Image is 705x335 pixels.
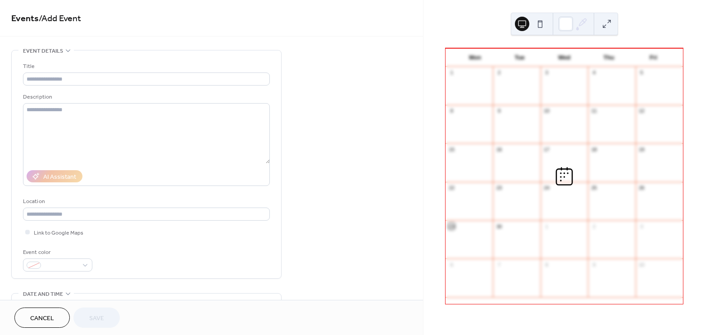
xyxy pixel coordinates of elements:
[23,290,63,299] span: Date and time
[448,69,455,76] div: 1
[23,92,268,102] div: Description
[496,69,502,76] div: 2
[591,69,597,76] div: 4
[543,223,550,230] div: 1
[23,62,268,71] div: Title
[30,314,54,323] span: Cancel
[448,146,455,153] div: 15
[543,69,550,76] div: 3
[23,197,268,206] div: Location
[638,146,645,153] div: 19
[496,223,502,230] div: 30
[34,228,83,238] span: Link to Google Maps
[448,261,455,268] div: 6
[587,49,631,67] div: Thu
[496,146,502,153] div: 16
[448,185,455,191] div: 22
[11,10,39,27] a: Events
[542,49,587,67] div: Wed
[591,108,597,114] div: 11
[591,185,597,191] div: 25
[591,223,597,230] div: 2
[448,108,455,114] div: 8
[543,108,550,114] div: 10
[496,185,502,191] div: 23
[543,146,550,153] div: 17
[14,308,70,328] button: Cancel
[543,261,550,268] div: 8
[638,69,645,76] div: 5
[631,49,676,67] div: Fri
[638,185,645,191] div: 26
[23,248,91,257] div: Event color
[496,108,502,114] div: 9
[497,49,542,67] div: Tue
[39,10,81,27] span: / Add Event
[448,223,455,230] div: 29
[453,49,497,67] div: Mon
[638,261,645,268] div: 10
[591,261,597,268] div: 9
[638,108,645,114] div: 12
[591,146,597,153] div: 18
[638,223,645,230] div: 3
[543,185,550,191] div: 24
[496,261,502,268] div: 7
[23,46,63,56] span: Event details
